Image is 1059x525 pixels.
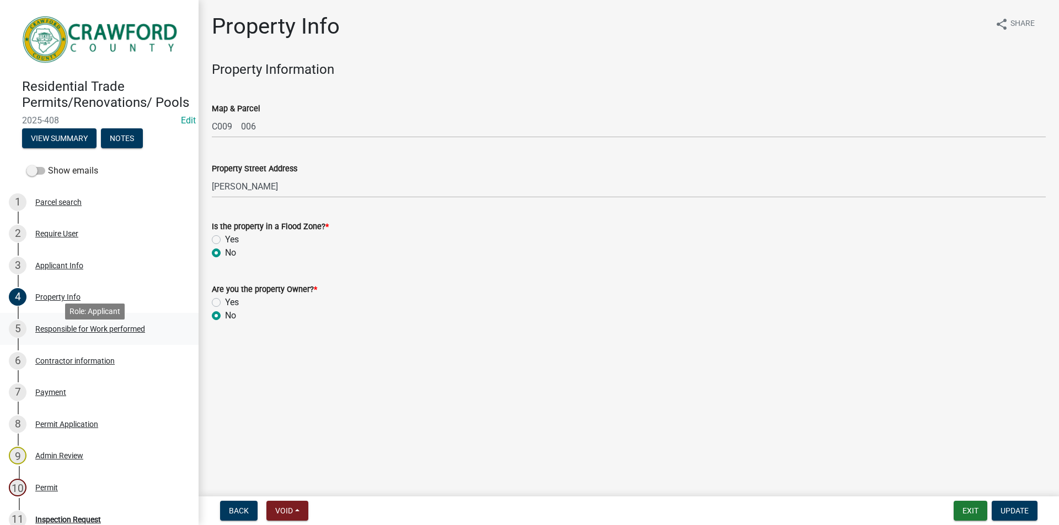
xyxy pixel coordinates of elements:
[954,501,987,521] button: Exit
[35,293,81,301] div: Property Info
[9,415,26,433] div: 8
[9,383,26,401] div: 7
[212,13,340,40] h1: Property Info
[225,233,239,246] label: Yes
[35,357,115,365] div: Contractor information
[212,223,329,231] label: Is the property in a Flood Zone?
[9,257,26,274] div: 3
[229,506,249,515] span: Back
[101,134,143,143] wm-modal-confirm: Notes
[225,309,236,322] label: No
[22,79,190,111] h4: Residential Trade Permits/Renovations/ Pools
[9,193,26,211] div: 1
[35,420,98,428] div: Permit Application
[65,304,125,320] div: Role: Applicant
[35,325,145,333] div: Responsible for Work performed
[181,115,196,126] a: Edit
[101,128,143,148] button: Notes
[9,288,26,306] div: 4
[9,225,26,242] div: 2
[22,134,97,143] wm-modal-confirm: Summary
[212,286,317,294] label: Are you the property Owner?
[9,479,26,496] div: 10
[22,12,181,67] img: Crawford County, Georgia
[26,164,98,177] label: Show emails
[35,516,101,523] div: Inspection Request
[35,262,83,269] div: Applicant Info
[220,501,258,521] button: Back
[22,128,97,148] button: View Summary
[1001,506,1029,515] span: Update
[212,62,1046,78] h4: Property Information
[22,115,176,126] span: 2025-408
[35,452,83,459] div: Admin Review
[9,320,26,338] div: 5
[992,501,1037,521] button: Update
[35,388,66,396] div: Payment
[986,13,1044,35] button: shareShare
[212,105,260,113] label: Map & Parcel
[275,506,293,515] span: Void
[181,115,196,126] wm-modal-confirm: Edit Application Number
[9,447,26,464] div: 9
[35,198,82,206] div: Parcel search
[1010,18,1035,31] span: Share
[9,352,26,370] div: 6
[35,484,58,491] div: Permit
[995,18,1008,31] i: share
[225,246,236,259] label: No
[266,501,308,521] button: Void
[225,296,239,309] label: Yes
[212,165,297,173] label: Property Street Address
[35,230,78,237] div: Require User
